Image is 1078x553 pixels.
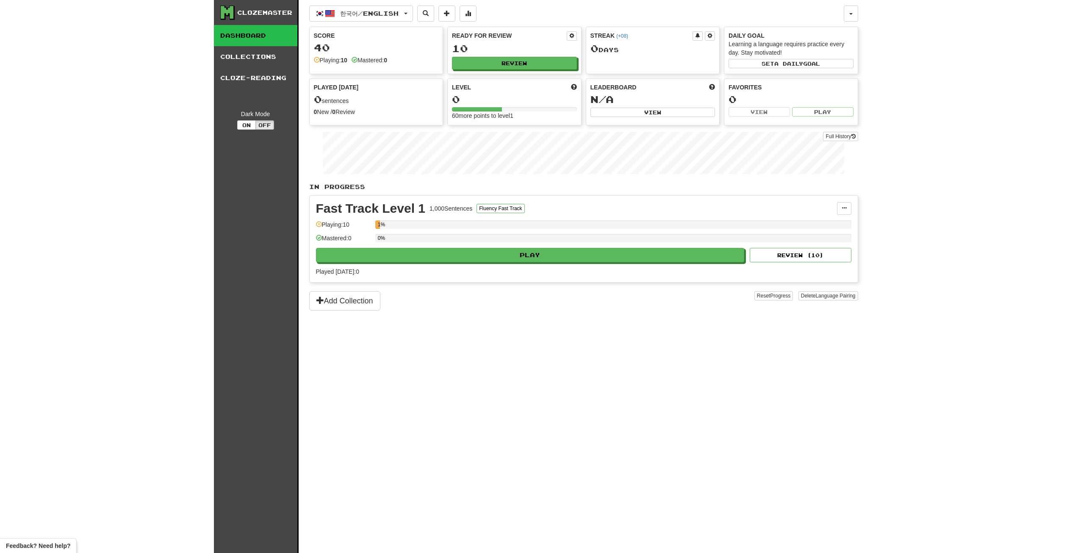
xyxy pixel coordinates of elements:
a: Dashboard [214,25,297,46]
span: Leaderboard [590,83,637,92]
span: Language Pairing [815,293,855,299]
strong: 10 [341,57,347,64]
div: 60 more points to level 1 [452,111,577,120]
a: Collections [214,46,297,67]
button: Add Collection [309,291,380,311]
div: 40 [314,42,439,53]
div: Score [314,31,439,40]
button: View [590,108,715,117]
button: 한국어/English [309,6,413,22]
div: Ready for Review [452,31,567,40]
div: Daily Goal [729,31,854,40]
button: Fluency Fast Track [477,204,524,213]
button: Review (10) [750,248,851,262]
div: Clozemaster [237,8,292,17]
span: 한국어 / English [340,10,399,17]
div: Mastered: [352,56,387,64]
p: In Progress [309,183,858,191]
div: New / Review [314,108,439,116]
strong: 0 [384,57,387,64]
div: 0 [452,94,577,105]
button: Play [316,248,745,262]
a: (+08) [616,33,628,39]
strong: 0 [332,108,335,115]
button: ResetProgress [754,291,793,300]
button: DeleteLanguage Pairing [798,291,858,300]
button: More stats [460,6,477,22]
span: Progress [770,293,790,299]
button: Search sentences [417,6,434,22]
button: On [237,120,256,130]
div: 1% [378,220,380,229]
div: Favorites [729,83,854,92]
button: Review [452,57,577,69]
span: Score more points to level up [571,83,577,92]
div: 0 [729,94,854,105]
span: N/A [590,93,614,105]
button: Off [255,120,274,130]
div: Learning a language requires practice every day. Stay motivated! [729,40,854,57]
div: Playing: 10 [316,220,371,234]
div: Playing: [314,56,347,64]
span: Played [DATE]: 0 [316,268,359,275]
span: 0 [314,93,322,105]
strong: 0 [314,108,317,115]
button: Seta dailygoal [729,59,854,68]
span: This week in points, UTC [709,83,715,92]
span: Open feedback widget [6,542,70,550]
span: Played [DATE] [314,83,359,92]
button: View [729,107,790,117]
div: 1,000 Sentences [430,204,472,213]
div: 10 [452,43,577,54]
div: Fast Track Level 1 [316,202,426,215]
span: Level [452,83,471,92]
div: Mastered: 0 [316,234,371,248]
span: a daily [774,61,803,67]
div: Streak [590,31,693,40]
button: Play [792,107,854,117]
a: Cloze-Reading [214,67,297,89]
span: 0 [590,42,599,54]
div: Dark Mode [220,110,291,118]
a: Full History [823,132,858,141]
div: Day s [590,43,715,54]
button: Add sentence to collection [438,6,455,22]
div: sentences [314,94,439,105]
